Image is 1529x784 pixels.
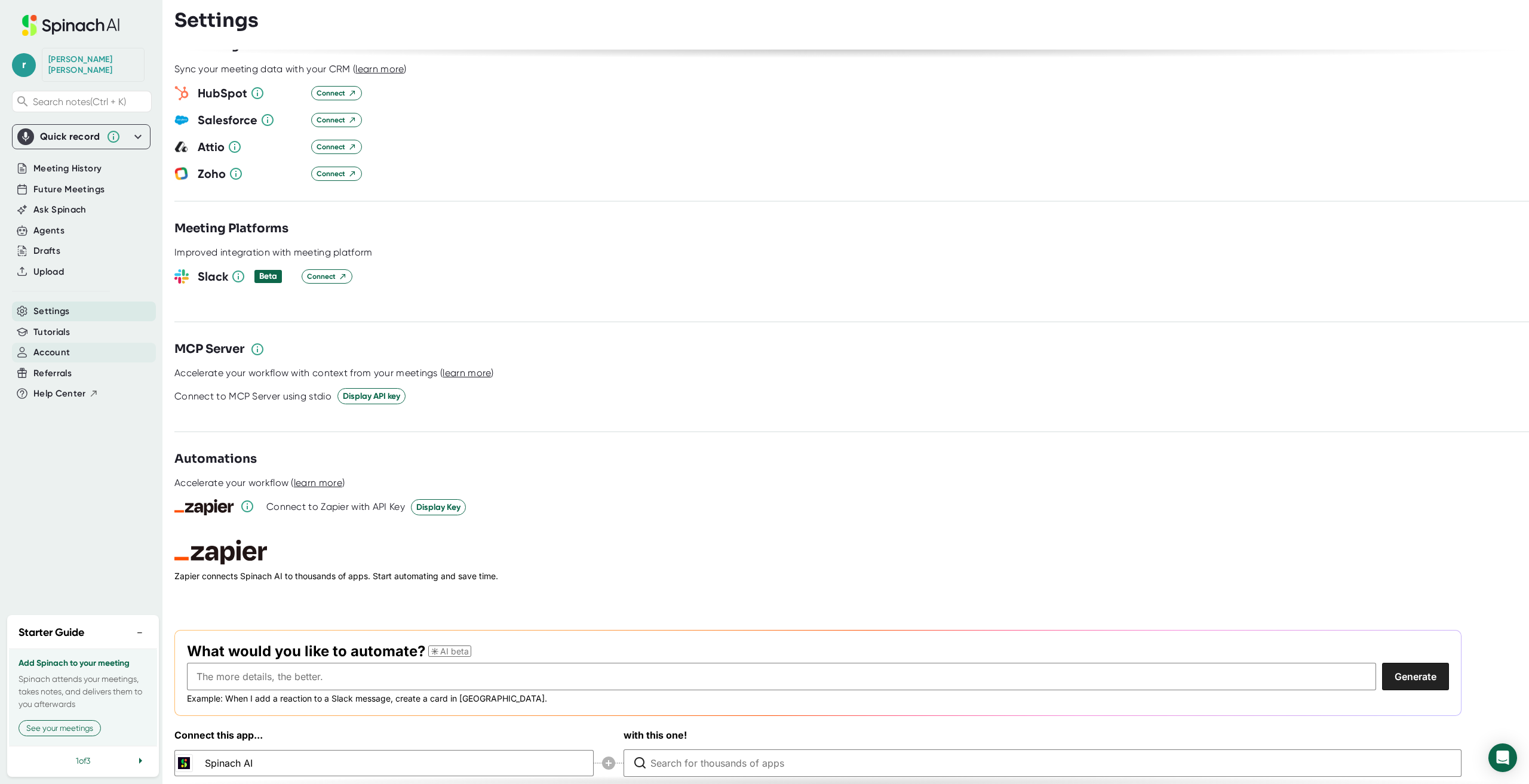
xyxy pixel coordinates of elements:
[416,501,460,514] span: Display Key
[174,391,331,402] div: Connect to MCP Server using stdio
[174,340,244,358] h3: MCP Server
[1488,743,1517,772] div: Open Intercom Messenger
[266,501,405,513] div: Connect to Zapier with API Key
[33,183,105,196] button: Future Meetings
[19,625,84,641] h2: Starter Guide
[33,346,70,359] button: Account
[337,388,406,404] button: Display API key
[48,54,138,75] div: Ryan Nealy
[443,367,491,379] span: learn more
[174,9,259,32] h3: Settings
[33,265,64,279] button: Upload
[12,53,36,77] span: r
[174,450,257,468] h3: Automations
[311,167,362,181] button: Connect
[33,367,72,380] button: Referrals
[174,477,345,489] div: Accelerate your workflow ( )
[307,271,347,282] span: Connect
[76,756,90,765] span: 1 of 3
[259,271,277,282] div: Beta
[33,162,102,176] button: Meeting History
[311,140,362,154] button: Connect
[17,125,145,149] div: Quick record
[19,659,148,668] h3: Add Spinach to your meeting
[317,142,357,152] span: Connect
[40,131,100,143] div: Quick record
[174,367,494,379] div: Accelerate your workflow with context from your meetings ( )
[33,96,126,107] span: Search notes (Ctrl + K)
[174,247,373,259] div: Improved integration with meeting platform
[294,477,342,488] span: learn more
[311,113,362,127] button: Connect
[198,268,293,285] h3: Slack
[33,387,86,401] span: Help Center
[302,269,352,284] button: Connect
[174,63,407,75] div: Sync your meeting data with your CRM ( )
[33,325,70,339] button: Tutorials
[33,224,65,238] button: Agents
[311,86,362,100] button: Connect
[198,111,302,129] h3: Salesforce
[317,168,357,179] span: Connect
[33,203,87,217] button: Ask Spinach
[174,167,189,181] img: 1I1G5n7jxf+A3Uo+NKs5bAAAAAElFTkSuQmCC
[19,673,148,711] p: Spinach attends your meetings, takes notes, and delivers them to you afterwards
[33,305,70,318] button: Settings
[198,165,302,183] h3: Zoho
[198,84,302,102] h3: HubSpot
[33,387,99,401] button: Help Center
[317,88,357,99] span: Connect
[355,63,404,75] span: learn more
[411,499,466,515] button: Display Key
[317,115,357,125] span: Connect
[174,140,189,154] img: 5H9lqcfvy4PBuAAAAAElFTkSuQmCC
[174,113,189,127] img: gYkAAAAABJRU5ErkJggg==
[132,624,148,641] button: −
[198,138,302,156] h3: Attio
[33,244,60,258] button: Drafts
[343,390,400,402] span: Display API key
[19,720,101,736] button: See your meetings
[174,220,288,238] h3: Meeting Platforms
